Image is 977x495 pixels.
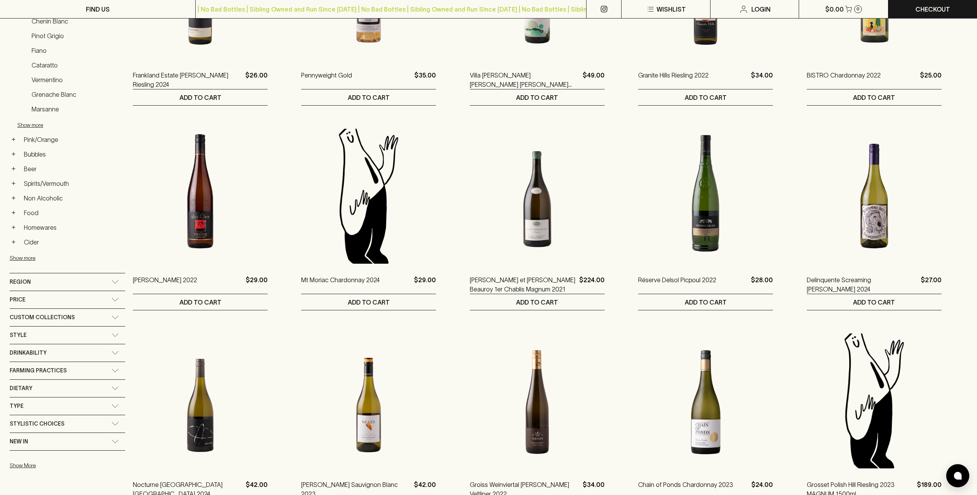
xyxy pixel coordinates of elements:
[807,275,918,294] a: Delinquente Screaming [PERSON_NAME] 2024
[301,129,436,264] img: Blackhearts & Sparrows Man
[20,162,125,175] a: Beer
[10,180,17,187] button: +
[414,71,436,89] p: $35.00
[133,294,268,310] button: ADD TO CART
[20,221,125,234] a: Homewares
[921,275,942,294] p: $27.00
[638,294,773,310] button: ADD TO CART
[638,275,716,294] a: Réserve Delsol Picpoul 2022
[20,148,125,161] a: Bubbles
[807,71,881,89] a: BISTRO Chardonnay 2022
[10,165,17,173] button: +
[853,93,895,102] p: ADD TO CART
[920,71,942,89] p: $25.00
[10,362,125,379] div: Farming Practices
[10,309,125,326] div: Custom Collections
[10,313,75,322] span: Custom Collections
[28,103,125,116] a: Marsanne
[10,415,125,433] div: Stylistic Choices
[10,295,25,305] span: Price
[301,275,380,294] a: Mt Moriac Chardonnay 2024
[10,238,17,246] button: +
[301,89,436,105] button: ADD TO CART
[470,333,605,468] img: Groiss Weinviertal Grüner Veltliner 2022
[470,89,605,105] button: ADD TO CART
[825,5,844,14] p: $0.00
[657,5,686,14] p: Wishlist
[10,437,28,446] span: New In
[638,71,709,89] a: Granite Hills Riesling 2022
[414,275,436,294] p: $29.00
[470,71,580,89] a: Villa [PERSON_NAME] [PERSON_NAME] [PERSON_NAME] 2022
[10,194,17,202] button: +
[179,93,221,102] p: ADD TO CART
[856,7,860,11] p: 0
[20,206,125,219] a: Food
[20,177,125,190] a: Spirits/Vermouth
[20,236,125,249] a: Cider
[807,89,942,105] button: ADD TO CART
[133,275,197,294] p: [PERSON_NAME] 2022
[10,384,32,393] span: Dietary
[685,298,727,307] p: ADD TO CART
[348,93,390,102] p: ADD TO CART
[516,298,558,307] p: ADD TO CART
[10,224,17,231] button: +
[10,419,64,429] span: Stylistic Choices
[638,333,773,468] img: Chain of Ponds Chardonnay 2023
[751,71,773,89] p: $34.00
[10,380,125,397] div: Dietary
[915,5,950,14] p: Checkout
[954,472,962,480] img: bubble-icon
[10,150,17,158] button: +
[516,93,558,102] p: ADD TO CART
[10,433,125,450] div: New In
[638,129,773,264] img: Réserve Delsol Picpoul 2022
[10,291,125,308] div: Price
[133,333,268,468] img: Nocturne Treeton Sub Region Chardonnay 2024
[28,88,125,101] a: Grenache Blanc
[245,71,268,89] p: $26.00
[10,344,125,362] div: Drinkability
[751,5,771,14] p: Login
[301,71,352,89] a: Pennyweight Gold
[470,129,605,264] img: Agnes et Didier Dauvissat Beauroy 1er Chablis Magnum 2021
[179,298,221,307] p: ADD TO CART
[28,29,125,42] a: Pinot Grigio
[10,366,67,375] span: Farming Practices
[807,333,942,468] img: Blackhearts & Sparrows Man
[579,275,605,294] p: $224.00
[10,136,17,143] button: +
[807,129,942,264] img: Delinquente Screaming Betty Vermentino 2024
[470,275,576,294] p: [PERSON_NAME] et [PERSON_NAME] Beauroy 1er Chablis Magnum 2021
[133,129,268,264] img: Clos Clare Riesling 2022
[28,15,125,28] a: Chenin Blanc
[470,294,605,310] button: ADD TO CART
[28,44,125,57] a: Fiano
[10,348,47,358] span: Drinkability
[685,93,727,102] p: ADD TO CART
[10,250,111,266] button: Show more
[10,330,27,340] span: Style
[10,458,111,473] button: Show More
[10,209,17,217] button: +
[751,275,773,294] p: $28.00
[20,192,125,205] a: Non Alcoholic
[10,401,23,411] span: Type
[10,397,125,415] div: Type
[133,89,268,105] button: ADD TO CART
[86,5,110,14] p: FIND US
[348,298,390,307] p: ADD TO CART
[133,71,242,89] a: Frankland Estate [PERSON_NAME] Riesling 2024
[10,277,31,287] span: Region
[301,294,436,310] button: ADD TO CART
[246,275,268,294] p: $29.00
[28,59,125,72] a: Cataratto
[28,73,125,86] a: Vermentino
